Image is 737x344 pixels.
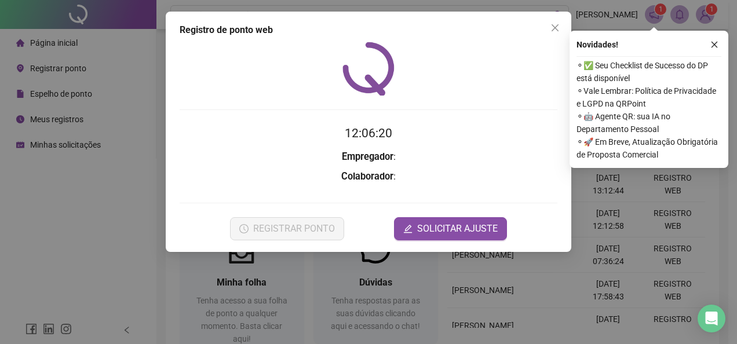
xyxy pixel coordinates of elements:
[417,222,498,236] span: SOLICITAR AJUSTE
[577,38,618,51] span: Novidades !
[577,136,721,161] span: ⚬ 🚀 Em Breve, Atualização Obrigatória de Proposta Comercial
[710,41,718,49] span: close
[403,224,413,233] span: edit
[577,110,721,136] span: ⚬ 🤖 Agente QR: sua IA no Departamento Pessoal
[550,23,560,32] span: close
[342,151,393,162] strong: Empregador
[230,217,344,240] button: REGISTRAR PONTO
[342,42,395,96] img: QRPoint
[345,126,392,140] time: 12:06:20
[180,149,557,164] h3: :
[180,169,557,184] h3: :
[577,59,721,85] span: ⚬ ✅ Seu Checklist de Sucesso do DP está disponível
[546,19,564,37] button: Close
[577,85,721,110] span: ⚬ Vale Lembrar: Política de Privacidade e LGPD na QRPoint
[341,171,393,182] strong: Colaborador
[698,305,725,332] div: Open Intercom Messenger
[394,217,507,240] button: editSOLICITAR AJUSTE
[180,23,557,37] div: Registro de ponto web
